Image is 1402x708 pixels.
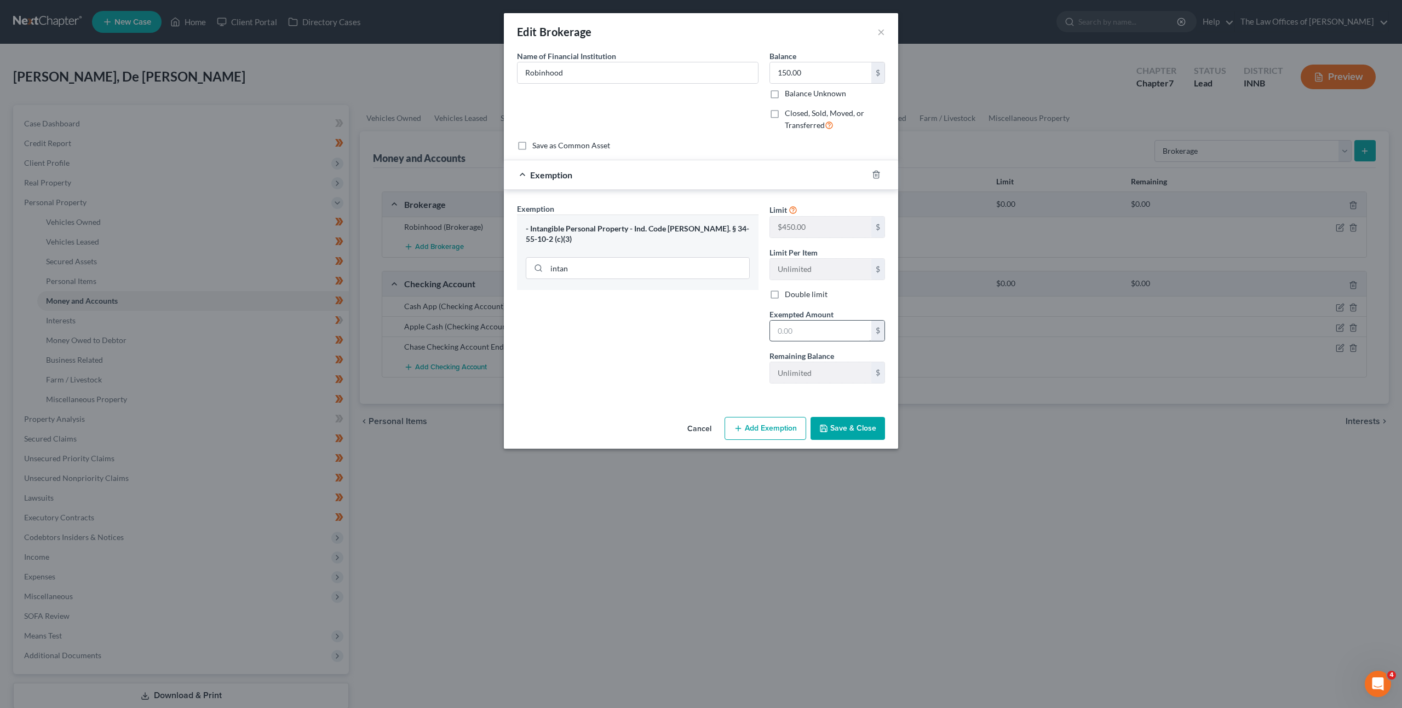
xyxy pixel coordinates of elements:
label: Remaining Balance [769,350,834,362]
iframe: Intercom live chat [1365,671,1391,697]
label: Balance Unknown [785,88,846,99]
span: Limit [769,205,787,214]
input: Search exemption rules... [547,258,749,278]
span: 4 [1387,671,1396,680]
button: × [877,25,885,38]
span: Closed, Sold, Moved, or Transferred [785,108,864,130]
span: Exempted Amount [769,310,834,319]
span: Name of Financial Institution [517,51,616,61]
button: Save & Close [811,417,885,440]
button: Cancel [679,418,720,440]
label: Save as Common Asset [532,140,610,151]
input: -- [770,217,871,237]
div: $ [871,259,884,280]
div: $ [871,362,884,383]
span: Exemption [530,170,572,180]
button: Add Exemption [725,417,806,440]
div: - Intangible Personal Property - Ind. Code [PERSON_NAME]. § 34-55-10-2 (c)(3) [526,224,750,244]
label: Limit Per Item [769,247,818,258]
input: Enter name... [518,62,758,83]
div: $ [871,62,884,83]
label: Balance [769,50,796,62]
span: Exemption [517,204,554,213]
div: $ [871,321,884,341]
input: 0.00 [770,321,871,341]
input: -- [770,362,871,383]
input: 0.00 [770,62,871,83]
label: Double limit [785,289,828,300]
div: $ [871,217,884,237]
input: -- [770,259,871,280]
div: Edit Brokerage [517,24,592,39]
